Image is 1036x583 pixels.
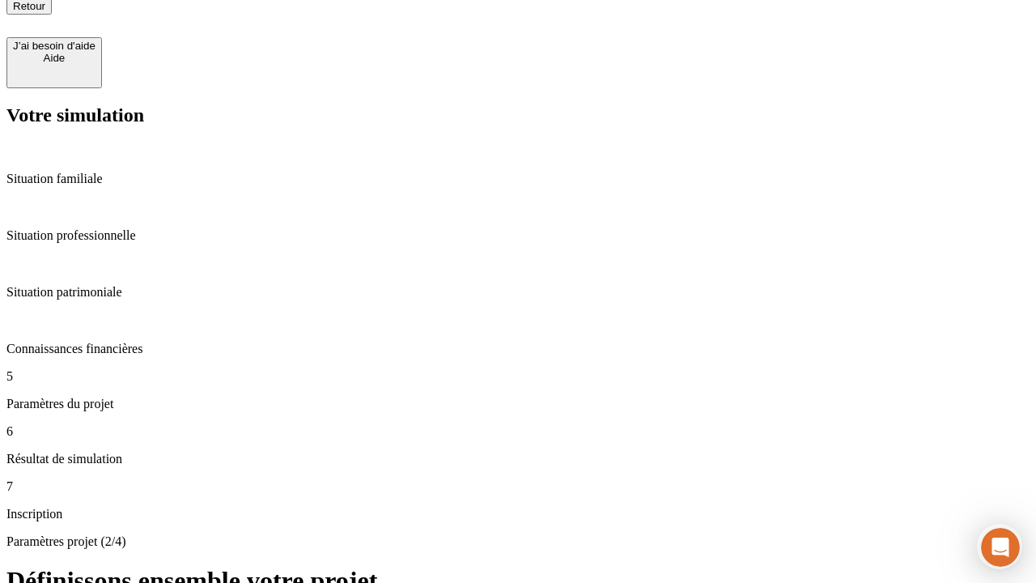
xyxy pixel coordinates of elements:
[6,172,1030,186] p: Situation familiale
[6,507,1030,521] p: Inscription
[977,524,1022,569] iframe: Intercom live chat discovery launcher
[6,342,1030,356] p: Connaissances financières
[981,528,1020,567] iframe: Intercom live chat
[6,534,1030,549] p: Paramètres projet (2/4)
[6,228,1030,243] p: Situation professionnelle
[6,397,1030,411] p: Paramètres du projet
[6,479,1030,494] p: 7
[6,37,102,88] button: J’ai besoin d'aideAide
[6,104,1030,126] h2: Votre simulation
[13,52,96,64] div: Aide
[6,369,1030,384] p: 5
[6,452,1030,466] p: Résultat de simulation
[6,424,1030,439] p: 6
[13,40,96,52] div: J’ai besoin d'aide
[6,285,1030,300] p: Situation patrimoniale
